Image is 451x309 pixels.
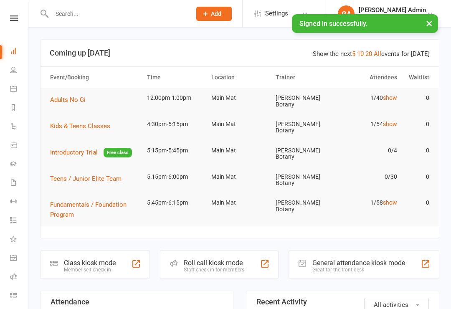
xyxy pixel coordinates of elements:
td: Main Mat [208,193,272,213]
th: Location [208,67,272,88]
td: Main Mat [208,114,272,134]
div: Roll call kiosk mode [184,259,244,267]
input: Search... [49,8,185,20]
td: [PERSON_NAME] Botany [272,88,336,114]
td: 1/54 [336,114,400,134]
div: Great for the front desk [312,267,405,273]
a: General attendance kiosk mode [10,249,29,268]
span: All activities [374,301,408,309]
th: Event/Booking [46,67,143,88]
td: 12:00pm-1:00pm [143,88,208,108]
td: 0/30 [336,167,400,187]
a: Reports [10,99,29,118]
div: Class kiosk mode [64,259,116,267]
button: Add [196,7,232,21]
td: Main Mat [208,167,272,187]
a: Class kiosk mode [10,287,29,306]
td: 0 [401,193,433,213]
td: 4:30pm-5:15pm [143,114,208,134]
td: 5:15pm-5:45pm [143,141,208,160]
a: 10 [357,50,364,58]
div: Show the next events for [DATE] [313,49,430,59]
button: Teens / Junior Elite Team [50,174,127,184]
a: What's New [10,230,29,249]
a: 5 [352,50,355,58]
td: 5:45pm-6:15pm [143,193,208,213]
h3: Attendance [51,298,223,306]
td: [PERSON_NAME] Botany [272,193,336,219]
td: [PERSON_NAME] Botany [272,167,336,193]
span: Teens / Junior Elite Team [50,175,122,182]
a: show [383,94,397,101]
td: 0 [401,167,433,187]
span: Introductory Trial [50,149,98,156]
span: Free class [104,148,132,157]
a: 20 [365,50,372,58]
button: Fundamentals / Foundation Program [50,200,139,220]
button: Introductory TrialFree class [50,147,132,158]
a: Roll call kiosk mode [10,268,29,287]
td: Main Mat [208,88,272,108]
td: [PERSON_NAME] Botany [272,141,336,167]
div: General attendance kiosk mode [312,259,405,267]
h3: Coming up [DATE] [50,49,430,57]
span: Add [211,10,221,17]
span: Kids & Teens Classes [50,122,110,130]
button: × [422,14,437,32]
td: 0 [401,141,433,160]
td: [PERSON_NAME] Botany [272,114,336,141]
h3: Recent Activity [256,298,429,306]
button: Kids & Teens Classes [50,121,116,131]
td: 0 [401,114,433,134]
div: Staff check-in for members [184,267,244,273]
span: Settings [265,4,288,23]
div: [PERSON_NAME] Admin [359,6,426,14]
div: [PERSON_NAME] Botany [359,14,426,21]
th: Time [143,67,208,88]
div: Member self check-in [64,267,116,273]
a: All [374,50,381,58]
a: People [10,61,29,80]
td: 5:15pm-6:00pm [143,167,208,187]
th: Attendees [336,67,400,88]
a: Dashboard [10,43,29,61]
th: Trainer [272,67,336,88]
a: Calendar [10,80,29,99]
button: Adults No Gi [50,95,91,105]
a: Product Sales [10,137,29,155]
a: show [383,199,397,206]
span: Fundamentals / Foundation Program [50,201,127,218]
th: Waitlist [401,67,433,88]
a: show [383,121,397,127]
td: 0/4 [336,141,400,160]
span: Adults No Gi [50,96,86,104]
span: Signed in successfully. [299,20,367,28]
div: GA [338,5,355,22]
td: 1/40 [336,88,400,108]
td: Main Mat [208,141,272,160]
td: 0 [401,88,433,108]
td: 1/58 [336,193,400,213]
